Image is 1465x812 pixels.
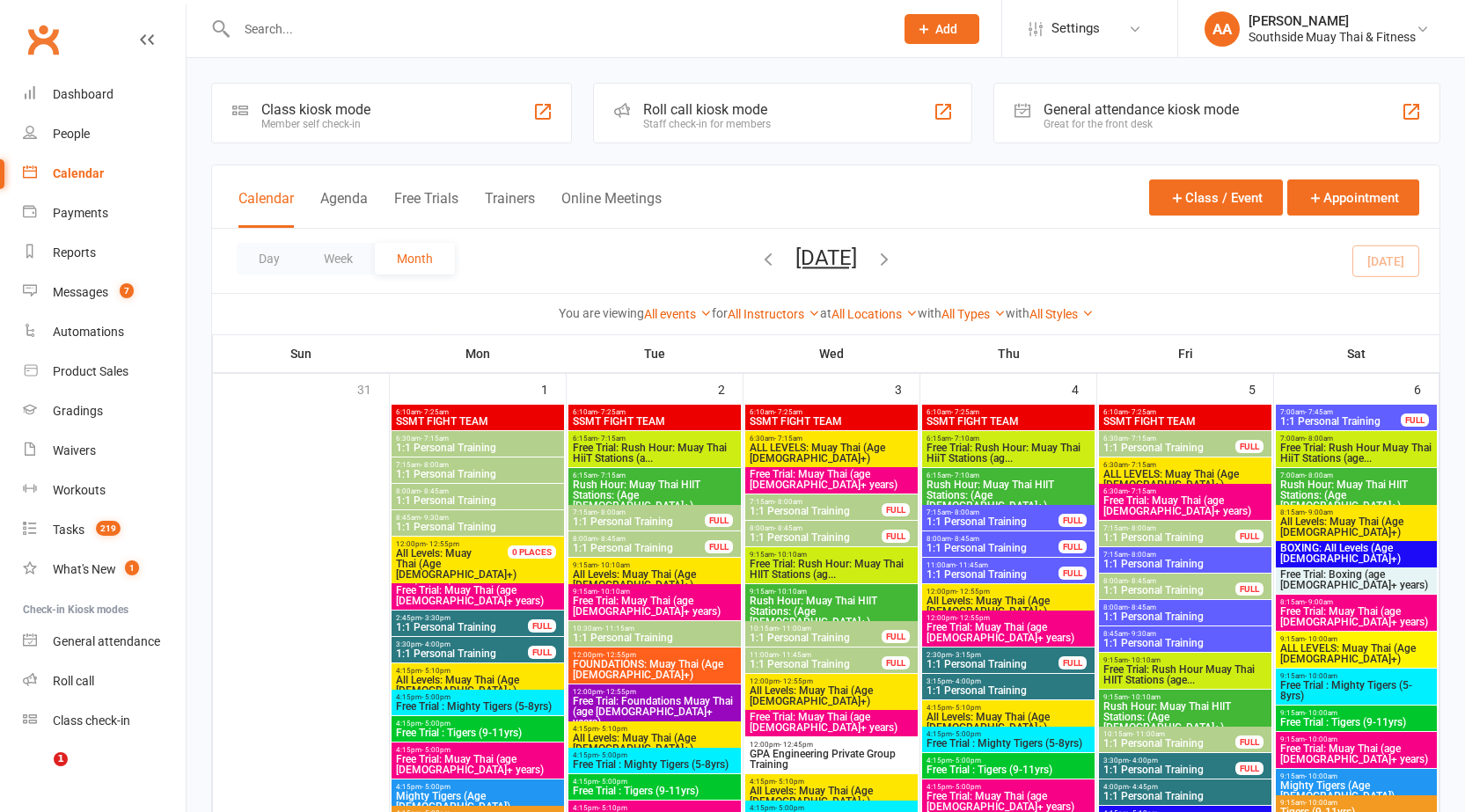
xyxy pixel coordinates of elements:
[421,614,450,622] span: - 3:30pm
[926,535,1059,543] span: 8:00am
[795,245,857,270] button: [DATE]
[926,472,1091,479] span: 6:15am
[749,685,914,706] span: All Levels: Muay Thai (Age [DEMOGRAPHIC_DATA]+)
[749,677,914,685] span: 12:00pm
[926,677,1091,685] span: 3:15pm
[1058,567,1087,580] div: FULL
[951,508,979,516] span: - 8:00am
[779,625,811,633] span: - 11:00am
[1102,604,1268,611] span: 8:00am
[820,306,831,320] strong: at
[926,614,1091,622] span: 12:00pm
[1058,540,1087,553] div: FULL
[935,22,957,36] span: Add
[749,659,883,669] span: 1:1 Personal Training
[749,596,914,627] span: Rush Hour: Muay Thai HIIT Stations: (Age [DEMOGRAPHIC_DATA]+)
[597,561,630,569] span: - 10:10am
[1102,585,1236,596] span: 1:1 Personal Training
[749,588,914,596] span: 9:15am
[1305,508,1333,516] span: - 9:00am
[53,87,114,101] div: Dashboard
[597,435,626,443] span: - 7:15am
[952,651,981,659] span: - 3:15pm
[1305,435,1333,443] span: - 8:00am
[53,713,130,728] div: Class check-in
[749,498,883,506] span: 7:15am
[1097,335,1274,372] th: Fri
[395,701,560,712] span: Free Trial : Mighty Tigers (5-8yrs)
[572,633,737,643] span: 1:1 Personal Training
[54,752,68,766] span: 1
[1128,577,1156,585] span: - 8:45am
[926,659,1059,669] span: 1:1 Personal Training
[926,408,1091,416] span: 6:10am
[1128,551,1156,559] span: - 8:00am
[395,614,529,622] span: 2:45pm
[395,675,560,696] span: All Levels: Muay Thai (Age [DEMOGRAPHIC_DATA]+)
[1274,335,1439,372] th: Sat
[1279,672,1433,680] span: 9:15am
[882,530,910,543] div: FULL
[644,307,712,321] a: All events
[1279,508,1433,516] span: 8:15am
[952,730,981,738] span: - 5:00pm
[1279,569,1433,590] span: Free Trial: Boxing (age [DEMOGRAPHIC_DATA]+ years)
[1058,656,1087,669] div: FULL
[23,194,186,233] a: Payments
[705,540,733,553] div: FULL
[23,550,186,589] a: What's New1
[1279,709,1433,717] span: 9:15am
[749,625,883,633] span: 10:15am
[421,461,449,469] span: - 8:00am
[23,352,186,391] a: Product Sales
[395,461,560,469] span: 7:15am
[572,696,737,728] span: Free Trial: Foundations Muay Thai (age [DEMOGRAPHIC_DATA]+ years)
[572,625,737,633] span: 10:30am
[559,306,644,320] strong: You are viewing
[749,712,914,733] span: Free Trial: Muay Thai (age [DEMOGRAPHIC_DATA]+ years)
[261,118,370,130] div: Member self check-in
[572,688,737,696] span: 12:00pm
[395,622,529,633] span: 1:1 Personal Training
[1401,413,1429,427] div: FULL
[1128,630,1156,638] span: - 9:30am
[1249,13,1416,29] div: [PERSON_NAME]
[1279,543,1433,564] span: BOXING: All Levels (Age [DEMOGRAPHIC_DATA]+)
[749,469,914,490] span: Free Trial: Muay Thai (age [DEMOGRAPHIC_DATA]+ years)
[749,551,914,559] span: 9:15am
[597,588,630,596] span: - 10:10am
[125,560,139,575] span: 1
[1249,29,1416,45] div: Southside Muay Thai & Fitness
[395,522,560,532] span: 1:1 Personal Training
[395,548,529,580] span: Thai (Age [DEMOGRAPHIC_DATA]+)
[572,588,737,596] span: 9:15am
[23,312,186,352] a: Automations
[918,306,941,320] strong: with
[905,14,979,44] button: Add
[1305,408,1333,416] span: - 7:45am
[831,307,918,321] a: All Locations
[882,630,910,643] div: FULL
[23,662,186,701] a: Roll call
[541,374,566,403] div: 1
[394,190,458,228] button: Free Trials
[53,285,108,299] div: Messages
[1279,717,1433,728] span: Free Trial : Tigers (9-11yrs)
[597,535,626,543] span: - 8:45am
[1102,469,1268,490] span: ALL LEVELS: Muay Thai (Age [DEMOGRAPHIC_DATA]+)
[395,667,560,675] span: 4:15pm
[53,674,94,688] div: Roll call
[1205,11,1240,47] div: AA
[926,651,1059,659] span: 2:30pm
[1279,408,1402,416] span: 7:00am
[926,704,1091,712] span: 4:15pm
[572,408,737,416] span: 6:10am
[749,416,914,427] span: SSMT FIGHT TEAM
[120,283,134,298] span: 7
[1305,672,1337,680] span: - 10:00am
[395,648,529,659] span: 1:1 Personal Training
[21,18,65,62] a: Clubworx
[956,614,990,622] span: - 12:55pm
[926,569,1059,580] span: 1:1 Personal Training
[421,408,449,416] span: - 7:25am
